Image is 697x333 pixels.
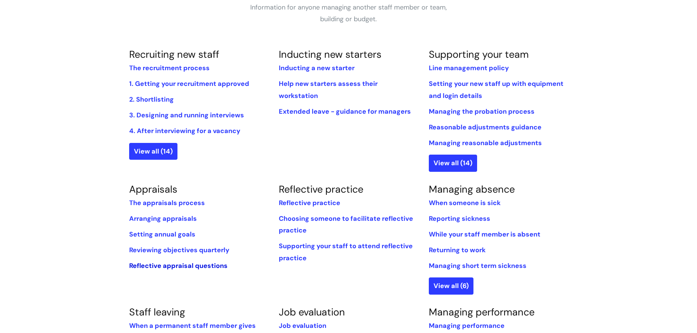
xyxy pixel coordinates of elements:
a: Staff leaving [129,306,185,318]
a: Choosing someone to facilitate reflective practice [279,214,413,235]
a: Setting your new staff up with equipment and login details [429,79,563,100]
a: Job evaluation [279,306,345,318]
a: Reasonable adjustments guidance [429,123,542,132]
a: The appraisals process [129,198,205,207]
a: View all (6) [429,277,473,294]
a: Help new starters assess their workstation [279,79,378,100]
a: Reflective practice [279,198,340,207]
a: Managing absence [429,183,515,196]
a: Supporting your team [429,48,529,61]
a: Reflective appraisal questions [129,261,228,270]
a: Extended leave - guidance for managers [279,107,411,116]
a: 4. After interviewing for a vacancy [129,126,240,135]
a: Arranging appraisals [129,214,197,223]
a: Reviewing objectives quarterly [129,246,229,254]
a: 3. Designing and running interviews [129,111,244,120]
a: Recruiting new staff [129,48,219,61]
a: Reflective practice [279,183,363,196]
a: Managing reasonable adjustments [429,139,542,147]
a: Returning to work [429,246,486,254]
a: Managing performance [429,306,535,318]
a: Setting annual goals [129,230,195,239]
a: When someone is sick [429,198,501,207]
a: Inducting a new starter [279,64,355,72]
a: 2. Shortlisting [129,95,174,104]
a: Line management policy [429,64,509,72]
a: The recruitment process [129,64,210,72]
a: While‌ ‌your‌ ‌staff‌ ‌member‌ ‌is‌ ‌absent‌ [429,230,540,239]
a: View all (14) [429,155,477,171]
a: Managing performance [429,321,505,330]
a: Managing the probation process [429,107,535,116]
a: 1. Getting your recruitment approved [129,79,249,88]
p: Information for anyone managing another staff member or team, building or budget. [239,1,458,25]
a: Supporting your staff to attend reflective practice [279,242,413,262]
a: Job evaluation [279,321,326,330]
a: View all (14) [129,143,177,160]
a: Managing short term sickness [429,261,527,270]
a: Reporting sickness [429,214,490,223]
a: Appraisals [129,183,177,196]
a: Inducting new starters [279,48,382,61]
